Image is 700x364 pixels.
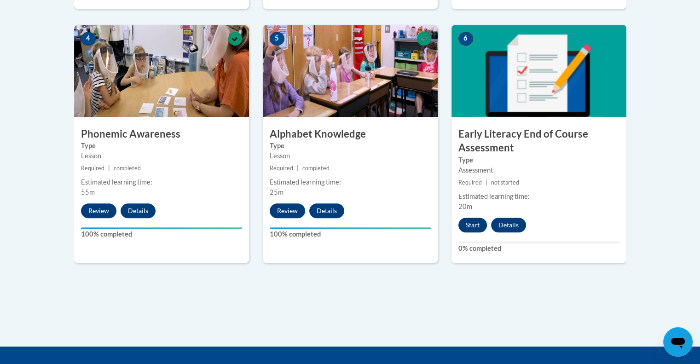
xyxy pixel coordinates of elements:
[81,151,242,161] div: Lesson
[81,229,242,239] label: 100% completed
[270,229,431,239] label: 100% completed
[81,32,96,46] span: 4
[451,25,626,117] img: Course Image
[458,243,619,254] label: 0% completed
[74,25,249,117] img: Course Image
[270,32,284,46] span: 5
[81,165,104,172] span: Required
[121,203,156,218] button: Details
[270,177,431,187] div: Estimated learning time:
[114,165,141,172] span: completed
[491,218,526,232] button: Details
[297,165,299,172] span: |
[302,165,330,172] span: completed
[263,25,438,117] img: Course Image
[309,203,344,218] button: Details
[451,127,626,156] h3: Early Literacy End of Course Assessment
[81,188,95,196] span: 55m
[108,165,110,172] span: |
[270,165,293,172] span: Required
[486,179,487,186] span: |
[81,141,242,151] label: Type
[263,127,438,141] h3: Alphabet Knowledge
[270,188,283,196] span: 25m
[458,179,482,186] span: Required
[270,141,431,151] label: Type
[458,202,472,210] span: 20m
[458,165,619,175] div: Assessment
[74,127,249,141] h3: Phonemic Awareness
[81,203,116,218] button: Review
[270,203,305,218] button: Review
[270,151,431,161] div: Lesson
[458,155,619,165] label: Type
[458,32,473,46] span: 6
[663,327,693,357] iframe: Button to launch messaging window
[458,218,487,232] button: Start
[270,227,431,229] div: Your progress
[458,191,619,202] div: Estimated learning time:
[491,179,519,186] span: not started
[81,177,242,187] div: Estimated learning time:
[81,227,242,229] div: Your progress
